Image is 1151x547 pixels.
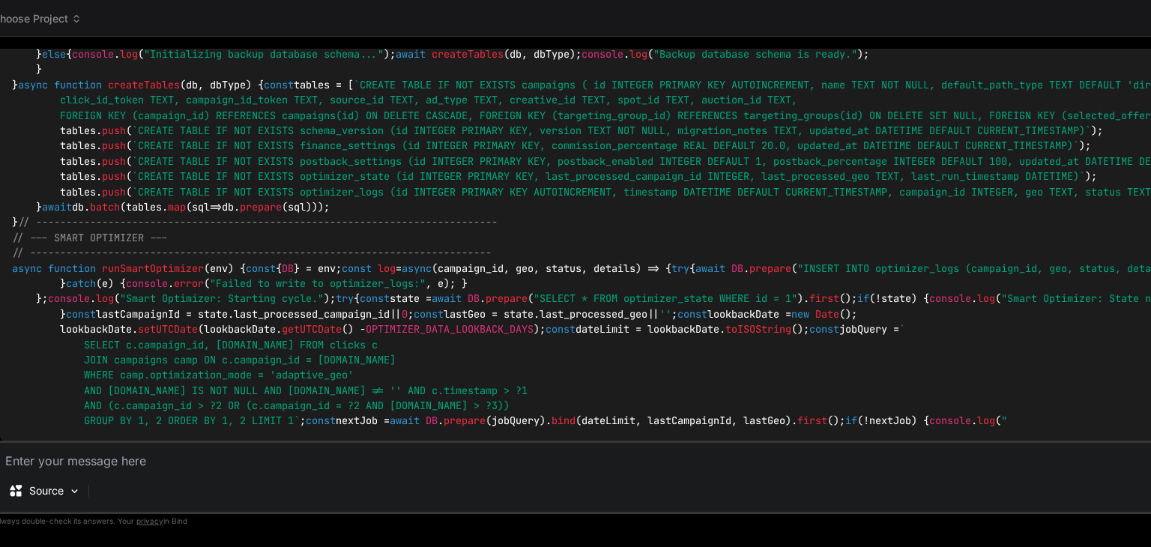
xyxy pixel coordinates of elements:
span: push [102,170,126,184]
span: await [390,414,420,428]
span: `CREATE TABLE IF NOT EXISTS finance_settings (id INTEGER PRIMARY KEY, commission_percentage REAL ... [132,139,1079,153]
span: first [809,292,839,306]
span: " [1001,414,1007,428]
span: getUTCDate [282,322,342,336]
span: async [12,262,42,275]
span: const [414,307,444,321]
span: prepare [486,292,528,306]
span: if [857,292,869,306]
span: "SELECT * FROM optimizer_state WHERE id = 1" [534,292,797,306]
p: Source [29,483,64,498]
span: // ----------------------------------------------------------------------------- [12,247,492,260]
span: ` SELECT c.campaign_id, [DOMAIN_NAME] FROM clicks c JOIN campaigns camp ON c.campaign_id = [DOMAI... [12,322,905,427]
span: log [629,47,647,61]
span: DB [731,262,743,275]
span: push [102,154,126,168]
span: push [102,124,126,137]
span: // --- SMART OPTIMIZER --- [12,231,168,244]
span: map [168,200,186,214]
span: bind [552,414,575,428]
span: console [48,292,90,306]
span: OPTIMIZER_DATA_LOOKBACK_DAYS [366,322,534,336]
span: if [845,414,857,428]
span: Date [815,307,839,321]
span: DB [468,292,480,306]
span: log [977,292,995,306]
span: else [42,47,66,61]
span: createTables [432,47,504,61]
span: `CREATE TABLE IF NOT EXISTS schema_version (id INTEGER PRIMARY KEY, version TEXT NOT NULL, migrat... [132,124,1091,137]
img: Pick Models [68,485,81,498]
span: "Failed to write to optimizer_logs:" [210,276,426,290]
span: toISOString [725,322,791,336]
span: db, dbType [186,78,246,91]
span: log [96,292,114,306]
span: await [42,200,72,214]
span: function [48,262,96,275]
span: log [378,262,396,275]
span: '' [659,307,671,321]
span: push [102,185,126,199]
span: sql [192,200,210,214]
span: DB [426,414,438,428]
span: => [192,200,222,214]
span: env [210,262,228,275]
span: async [402,262,432,275]
span: const [546,322,575,336]
span: const [677,307,707,321]
span: prepare [444,414,486,428]
span: error [174,276,204,290]
span: last_processed_geo [540,307,647,321]
span: campaign_id, geo, status, details [438,262,635,275]
span: runSmartOptimizer [102,262,204,275]
span: "Backup database schema is ready." [653,47,857,61]
span: const [360,292,390,306]
span: try [671,262,689,275]
span: first [797,414,827,428]
span: const [342,262,372,275]
span: privacy [136,516,163,525]
span: last_processed_campaign_id [234,307,390,321]
span: catch [66,276,96,290]
span: DB [282,262,294,275]
span: prepare [240,200,282,214]
span: console [581,47,623,61]
span: "Initializing backup database schema..." [144,47,384,61]
span: log [120,47,138,61]
span: try [336,292,354,306]
span: console [72,47,114,61]
span: const [809,322,839,336]
span: const [264,78,294,91]
span: // ----------------------------------------------------------------------------- [18,216,498,229]
span: log [977,414,995,428]
span: 0 [402,307,408,321]
span: function [54,78,102,91]
span: const [306,414,336,428]
span: await [396,47,426,61]
span: prepare [749,262,791,275]
span: setUTCDate [138,322,198,336]
span: new [791,307,809,321]
span: `CREATE TABLE IF NOT EXISTS optimizer_state (id INTEGER PRIMARY KEY, last_processed_campaign_id I... [132,170,1085,184]
span: console [929,292,971,306]
span: const [246,262,276,275]
span: await [432,292,462,306]
span: await [695,262,725,275]
span: createTables [108,78,180,91]
span: "Smart Optimizer: Starting cycle." [120,292,324,306]
span: batch [90,200,120,214]
span: console [126,276,168,290]
span: push [102,139,126,153]
span: async [18,78,48,91]
span: console [929,414,971,428]
span: const [66,307,96,321]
